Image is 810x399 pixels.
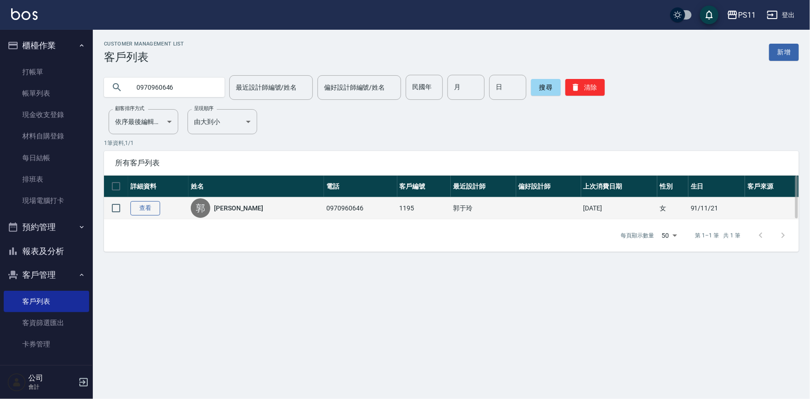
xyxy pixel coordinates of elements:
[130,201,160,216] a: 查看
[104,51,184,64] h3: 客戶列表
[451,176,516,197] th: 最近設計師
[4,334,89,355] a: 卡券管理
[769,44,799,61] a: 新增
[324,176,397,197] th: 電話
[581,197,658,219] td: [DATE]
[4,147,89,169] a: 每日結帳
[4,33,89,58] button: 櫃檯作業
[4,169,89,190] a: 排班表
[4,359,89,383] button: 行銷工具
[397,197,451,219] td: 1195
[4,239,89,263] button: 報表及分析
[324,197,397,219] td: 0970960646
[28,373,76,383] h5: 公司
[104,139,799,147] p: 1 筆資料, 1 / 1
[763,7,799,24] button: 登出
[397,176,451,197] th: 客戶編號
[581,176,658,197] th: 上次消費日期
[214,203,263,213] a: [PERSON_NAME]
[738,9,756,21] div: PS11
[4,291,89,312] a: 客戶列表
[194,105,214,112] label: 呈現順序
[657,176,688,197] th: 性別
[115,105,144,112] label: 顧客排序方式
[688,197,745,219] td: 91/11/21
[128,176,188,197] th: 詳細資料
[109,109,178,134] div: 依序最後編輯時間
[4,104,89,125] a: 現金收支登錄
[657,197,688,219] td: 女
[688,176,745,197] th: 生日
[516,176,581,197] th: 偏好設計師
[7,373,26,392] img: Person
[723,6,759,25] button: PS11
[188,109,257,134] div: 由大到小
[4,61,89,83] a: 打帳單
[4,263,89,287] button: 客戶管理
[4,312,89,334] a: 客資篩選匯出
[658,223,680,248] div: 50
[130,75,217,100] input: 搜尋關鍵字
[700,6,719,24] button: save
[451,197,516,219] td: 郭于玲
[531,79,561,96] button: 搜尋
[104,41,184,47] h2: Customer Management List
[565,79,605,96] button: 清除
[4,83,89,104] a: 帳單列表
[745,176,799,197] th: 客戶來源
[188,176,324,197] th: 姓名
[4,125,89,147] a: 材料自購登錄
[191,198,210,218] div: 郭
[621,231,654,240] p: 每頁顯示數量
[4,190,89,211] a: 現場電腦打卡
[11,8,38,20] img: Logo
[28,383,76,391] p: 會計
[4,215,89,239] button: 預約管理
[695,231,740,240] p: 第 1–1 筆 共 1 筆
[115,158,788,168] span: 所有客戶列表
